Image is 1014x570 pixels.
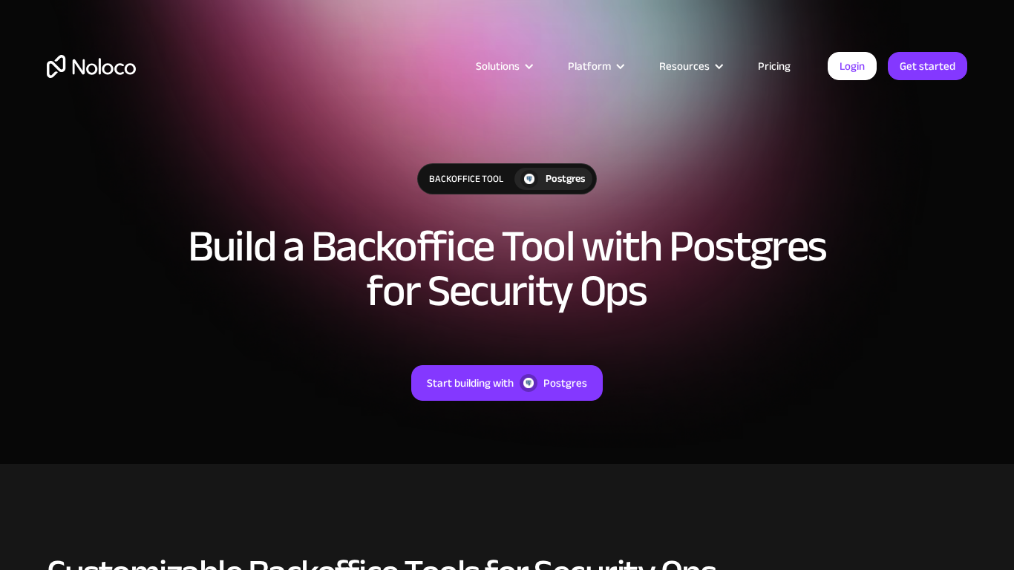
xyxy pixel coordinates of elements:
[888,52,967,80] a: Get started
[411,365,603,401] a: Start building withPostgres
[546,171,585,187] div: Postgres
[641,56,739,76] div: Resources
[476,56,520,76] div: Solutions
[427,373,514,393] div: Start building with
[543,373,587,393] div: Postgres
[173,224,841,313] h1: Build a Backoffice Tool with Postgres for Security Ops
[549,56,641,76] div: Platform
[418,164,514,194] div: Backoffice Tool
[739,56,809,76] a: Pricing
[659,56,710,76] div: Resources
[47,55,136,78] a: home
[457,56,549,76] div: Solutions
[828,52,877,80] a: Login
[568,56,611,76] div: Platform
